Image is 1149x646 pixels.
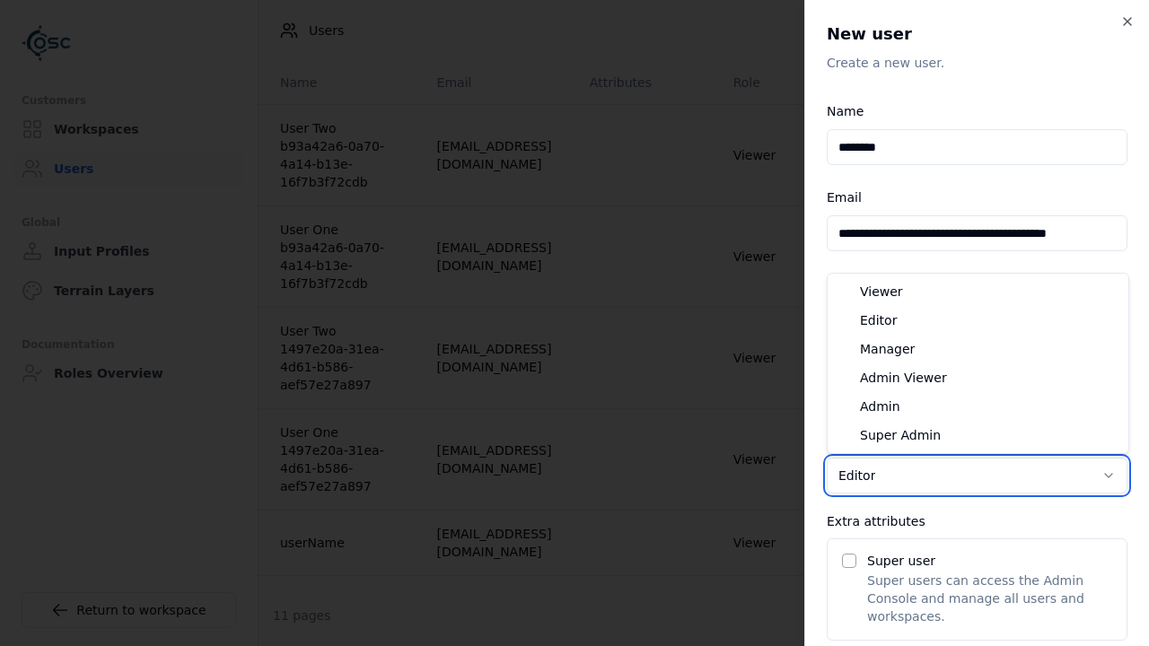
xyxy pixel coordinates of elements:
[860,340,915,358] span: Manager
[860,397,900,415] span: Admin
[860,311,897,329] span: Editor
[860,369,947,387] span: Admin Viewer
[860,283,903,301] span: Viewer
[860,426,941,444] span: Super Admin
